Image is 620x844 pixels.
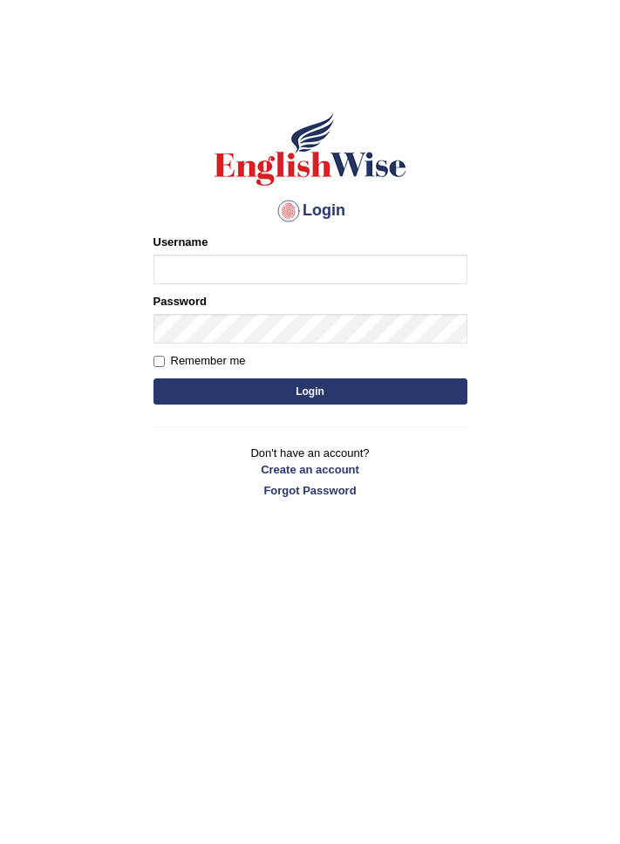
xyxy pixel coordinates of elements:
a: Forgot Password [153,482,467,499]
input: Remember me [153,356,165,367]
label: Remember me [153,352,246,370]
a: Create an account [153,461,467,478]
img: Logo of English Wise sign in for intelligent practice with AI [211,110,410,188]
h4: Login [153,197,467,225]
label: Username [153,234,208,250]
p: Don't have an account? [153,445,467,499]
button: Login [153,378,467,405]
label: Password [153,293,207,310]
